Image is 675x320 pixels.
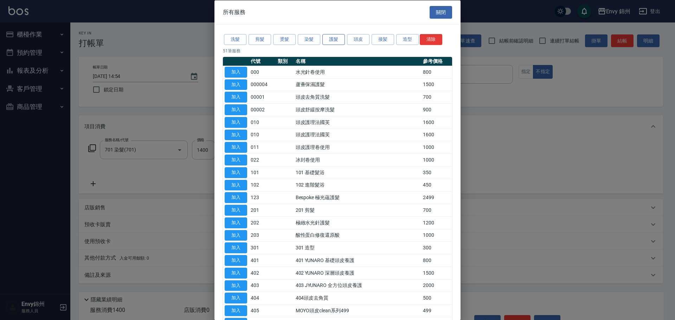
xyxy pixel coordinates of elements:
button: 加入 [225,305,247,316]
td: 700 [421,204,452,216]
td: 1200 [421,216,452,229]
button: 加入 [225,92,247,103]
button: 洗髮 [224,34,246,45]
td: 301 [249,241,276,254]
span: 所有服務 [223,8,245,15]
button: 加入 [225,104,247,115]
button: 加入 [225,293,247,303]
button: 加入 [225,242,247,253]
td: 203 [249,229,276,242]
button: 加入 [225,117,247,128]
td: 405 [249,304,276,317]
td: 000 [249,66,276,78]
button: 加入 [225,192,247,203]
td: 00001 [249,91,276,103]
td: 201 剪髮 [294,204,422,216]
td: 350 [421,166,452,179]
td: 403 [249,279,276,292]
td: 1600 [421,129,452,141]
th: 名稱 [294,57,422,66]
td: 403 JYUNARO 全方位頭皮養護 [294,279,422,292]
td: 2499 [421,191,452,204]
td: 499 [421,304,452,317]
button: 加入 [225,280,247,291]
p: 51 筆服務 [223,47,452,54]
td: 300 [421,241,452,254]
td: 202 [249,216,276,229]
td: 頭皮去角質洗髮 [294,91,422,103]
td: 102 [249,179,276,191]
td: 1500 [421,267,452,279]
td: 500 [421,292,452,304]
button: 加入 [225,79,247,90]
td: 102 進階髮浴 [294,179,422,191]
td: 404 [249,292,276,304]
td: 極緻水光針護髮 [294,216,422,229]
td: 1000 [421,141,452,154]
td: 蘆薈保濕護髮 [294,78,422,91]
button: 加入 [225,267,247,278]
td: 頭皮護理卷使用 [294,141,422,154]
button: 接髪 [372,34,394,45]
button: 加入 [225,255,247,266]
button: 加入 [225,142,247,153]
td: 402 [249,267,276,279]
button: 關閉 [430,6,452,19]
button: 加入 [225,66,247,77]
td: Bespoke 極光蘊護髮 [294,191,422,204]
td: 010 [249,129,276,141]
td: 頭皮舒緩按摩洗髮 [294,103,422,116]
td: 冰封卷使用 [294,154,422,166]
button: 加入 [225,230,247,241]
td: 010 [249,116,276,129]
td: 301 造型 [294,241,422,254]
td: 酸性蛋白修復還原酸 [294,229,422,242]
button: 加入 [225,205,247,216]
td: 800 [421,254,452,267]
td: 00002 [249,103,276,116]
button: 加入 [225,179,247,190]
td: 1500 [421,78,452,91]
td: 900 [421,103,452,116]
td: 2000 [421,279,452,292]
button: 加入 [225,167,247,178]
button: 加入 [225,155,247,165]
td: 404頭皮去角質 [294,292,422,304]
td: 水光針卷使用 [294,66,422,78]
button: 燙髮 [273,34,296,45]
button: 加入 [225,217,247,228]
td: 000004 [249,78,276,91]
td: 101 基礎髮浴 [294,166,422,179]
td: 450 [421,179,452,191]
td: 頭皮護理法國芙 [294,116,422,129]
td: 800 [421,66,452,78]
td: 401 YUNARO 基礎頭皮養護 [294,254,422,267]
button: 造型 [396,34,419,45]
td: 1000 [421,154,452,166]
th: 參考價格 [421,57,452,66]
td: MOYO頭皮clean系列499 [294,304,422,317]
td: 700 [421,91,452,103]
td: 123 [249,191,276,204]
td: 402 YUNARO 深層頭皮養護 [294,267,422,279]
td: 1600 [421,116,452,129]
td: 022 [249,154,276,166]
button: 護髮 [322,34,345,45]
button: 剪髮 [249,34,271,45]
button: 加入 [225,129,247,140]
td: 頭皮護理法國芙 [294,129,422,141]
td: 1000 [421,229,452,242]
button: 頭皮 [347,34,369,45]
button: 清除 [420,34,442,45]
td: 011 [249,141,276,154]
button: 染髮 [298,34,320,45]
td: 101 [249,166,276,179]
th: 代號 [249,57,276,66]
td: 401 [249,254,276,267]
th: 類別 [276,57,294,66]
td: 201 [249,204,276,216]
